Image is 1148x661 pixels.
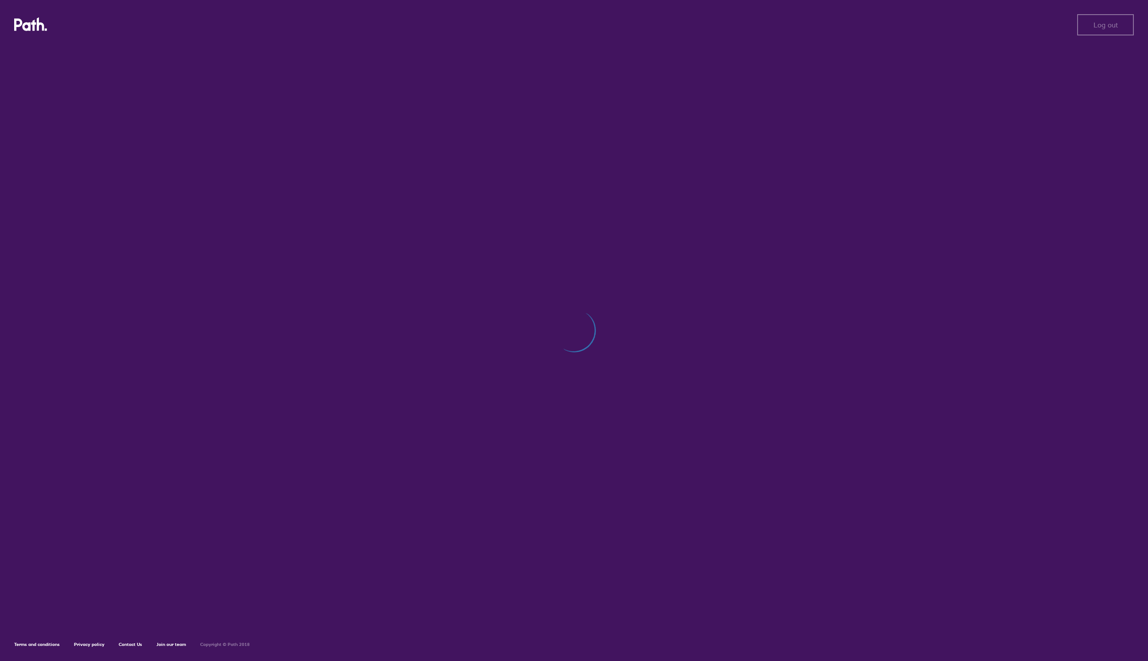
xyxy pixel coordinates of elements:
h6: Copyright © Path 2018 [200,642,250,647]
button: Log out [1077,14,1134,35]
a: Privacy policy [74,642,105,647]
a: Terms and conditions [14,642,60,647]
a: Join our team [156,642,186,647]
a: Contact Us [119,642,142,647]
span: Log out [1094,21,1118,29]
